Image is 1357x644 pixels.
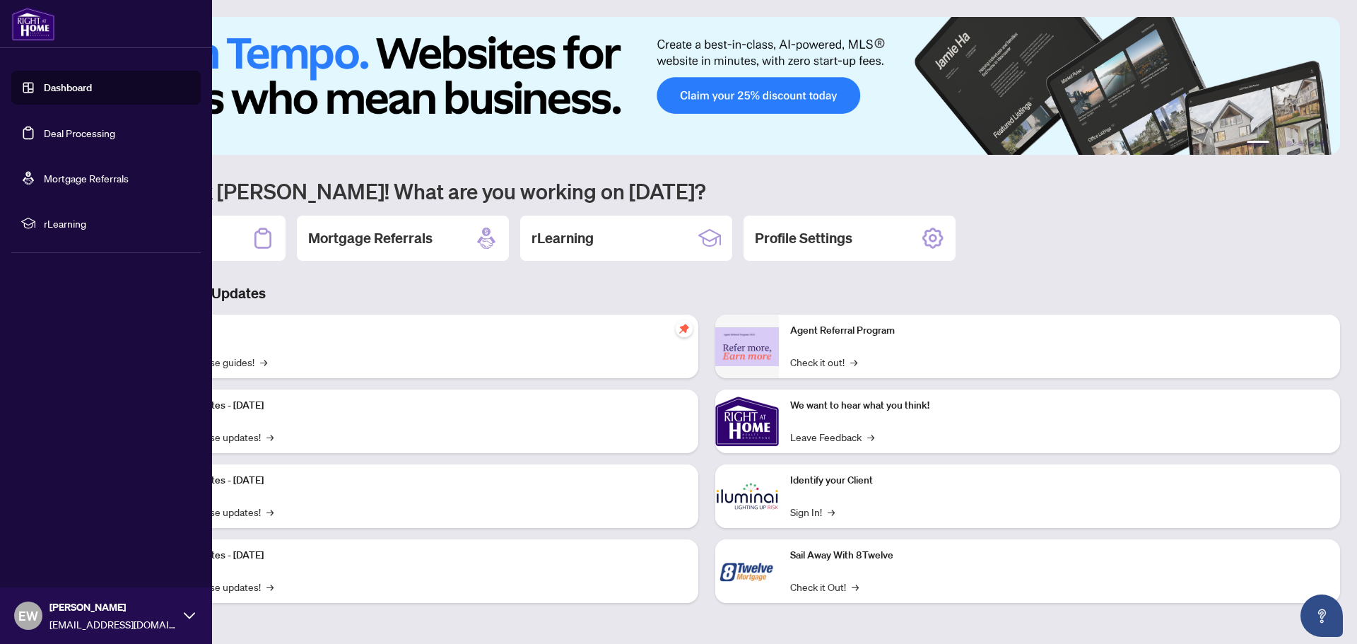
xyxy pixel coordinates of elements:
span: → [867,429,874,445]
button: 5 [1309,141,1315,146]
button: 2 [1275,141,1281,146]
p: Platform Updates - [DATE] [148,548,687,563]
button: 4 [1298,141,1303,146]
span: → [266,579,274,595]
span: [EMAIL_ADDRESS][DOMAIN_NAME] [49,616,177,632]
h2: Mortgage Referrals [308,228,433,248]
button: Open asap [1300,595,1343,637]
a: Deal Processing [44,127,115,139]
img: Slide 0 [74,17,1340,155]
p: Identify your Client [790,473,1329,488]
button: 6 [1320,141,1326,146]
a: Check it Out!→ [790,579,859,595]
img: Agent Referral Program [715,327,779,366]
a: Mortgage Referrals [44,172,129,185]
a: Dashboard [44,81,92,94]
p: Sail Away With 8Twelve [790,548,1329,563]
img: logo [11,7,55,41]
span: → [266,429,274,445]
span: → [260,354,267,370]
span: pushpin [676,320,693,337]
span: [PERSON_NAME] [49,599,177,615]
p: Self-Help [148,323,687,339]
h2: rLearning [531,228,594,248]
span: EW [18,606,38,626]
span: → [850,354,857,370]
a: Check it out!→ [790,354,857,370]
span: → [266,504,274,520]
img: Sail Away With 8Twelve [715,539,779,603]
button: 1 [1247,141,1269,146]
h2: Profile Settings [755,228,852,248]
img: We want to hear what you think! [715,390,779,453]
p: Platform Updates - [DATE] [148,473,687,488]
a: Sign In!→ [790,504,835,520]
h3: Brokerage & Industry Updates [74,283,1340,303]
a: Leave Feedback→ [790,429,874,445]
button: 3 [1286,141,1292,146]
h1: Welcome back [PERSON_NAME]! What are you working on [DATE]? [74,177,1340,204]
p: Agent Referral Program [790,323,1329,339]
p: Platform Updates - [DATE] [148,398,687,414]
p: We want to hear what you think! [790,398,1329,414]
img: Identify your Client [715,464,779,528]
span: rLearning [44,216,191,231]
span: → [828,504,835,520]
span: → [852,579,859,595]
